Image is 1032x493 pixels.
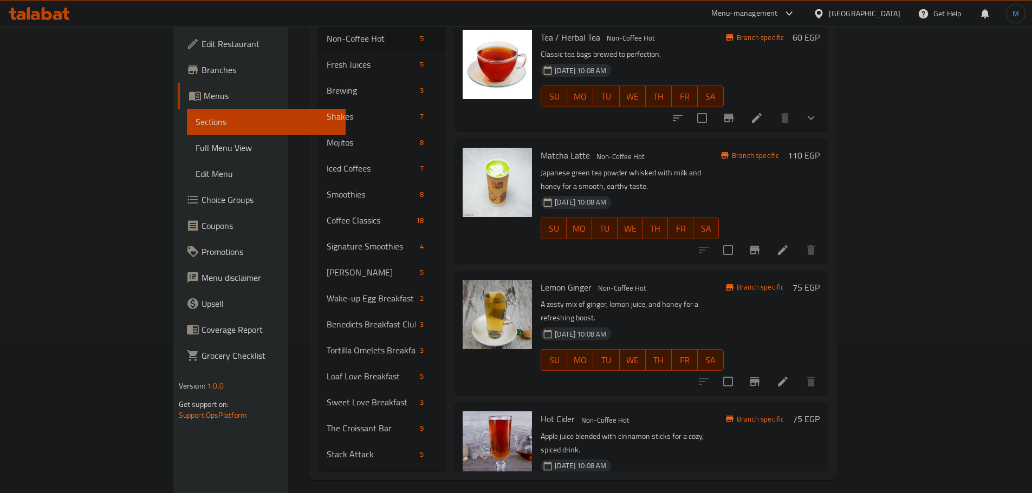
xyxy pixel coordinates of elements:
span: Brewing [327,84,416,97]
div: items [416,318,428,331]
span: Menu disclaimer [202,271,337,284]
div: The Croissant Bar9 [318,415,446,441]
span: Lemon Ginger [541,279,592,295]
div: Loaf Love Breakfast [327,370,416,383]
span: 5 [416,60,428,70]
img: Matcha Latte [463,148,532,217]
div: items [416,448,428,461]
span: 7 [416,111,428,122]
span: FR [676,352,693,368]
div: Boba Drinks [327,266,416,279]
div: Menu-management [711,7,778,20]
a: Branches [178,57,346,83]
span: Branch specific [732,414,788,424]
button: sort-choices [665,105,691,131]
button: SU [541,86,567,107]
button: SA [693,218,719,239]
span: Upsell [202,297,337,310]
div: Loaf Love Breakfast5 [318,363,446,389]
span: TH [650,89,667,104]
button: delete [798,237,824,263]
span: Stack Attack [327,448,416,461]
span: 1.0.0 [207,379,224,393]
div: Mojitos8 [318,129,446,155]
span: Non-Coffee Hot [577,414,634,426]
div: Fresh Juices5 [318,51,446,77]
a: Full Menu View [187,135,346,161]
span: WE [624,89,641,104]
span: SA [698,221,715,236]
span: TU [598,89,615,104]
a: Menu disclaimer [178,265,346,291]
span: 5 [416,34,428,44]
span: Coffee Classics [327,214,412,227]
button: TU [593,349,619,371]
button: TH [643,218,668,239]
span: TH [647,221,664,236]
span: 4 [416,241,428,252]
button: TH [646,86,672,107]
button: SU [541,349,567,371]
div: Signature Smoothies4 [318,233,446,259]
div: Brewing3 [318,77,446,103]
div: items [416,162,428,175]
div: Non-Coffee Hot5 [318,25,446,51]
button: FR [668,218,693,239]
span: Select to update [717,239,739,261]
div: Smoothies8 [318,181,446,207]
div: Wake-up Egg Breakfast Club [327,292,416,305]
div: items [416,188,428,201]
div: items [416,136,428,149]
div: [PERSON_NAME]5 [318,259,446,285]
div: items [416,110,428,123]
span: Version: [179,379,205,393]
span: Tea / Herbal Tea [541,29,600,45]
button: WE [620,86,646,107]
span: Select to update [691,107,713,129]
span: TU [598,352,615,368]
a: Edit menu item [776,244,789,257]
span: SA [702,89,719,104]
button: SA [698,86,724,107]
span: 5 [416,267,428,278]
span: FR [672,221,689,236]
div: items [416,32,428,45]
span: SU [546,352,563,368]
div: Non-Coffee Hot [327,32,416,45]
span: M [1012,8,1019,19]
a: Edit Restaurant [178,31,346,57]
span: Smoothies [327,188,416,201]
a: Choice Groups [178,187,346,213]
span: Sections [196,115,337,128]
div: Tortilla Omelets Breakfast Club [327,344,416,357]
button: MO [567,218,592,239]
span: Matcha Latte [541,147,590,163]
button: WE [620,349,646,371]
span: 2 [416,293,428,304]
button: FR [672,86,698,107]
span: TU [596,221,613,236]
span: Mojitos [327,136,416,149]
div: Non-Coffee Hot [594,282,651,295]
span: Sweet Love Breakfast [327,396,416,409]
span: WE [622,221,639,236]
h6: 110 EGP [788,148,820,163]
span: Shakes [327,110,416,123]
div: Signature Smoothies [327,240,416,253]
span: Edit Menu [196,167,337,180]
button: Branch-specific-item [716,105,742,131]
div: Non-Coffee Hot [592,150,649,163]
nav: Menu sections [318,21,446,471]
span: 8 [416,189,428,200]
a: Coupons [178,213,346,239]
span: Edit Restaurant [202,37,337,50]
span: Branch specific [728,150,783,161]
h6: 75 EGP [793,280,820,295]
a: Edit menu item [776,375,789,388]
span: WE [624,352,641,368]
span: Non-Coffee Hot [602,32,659,44]
span: Branch specific [732,282,788,292]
